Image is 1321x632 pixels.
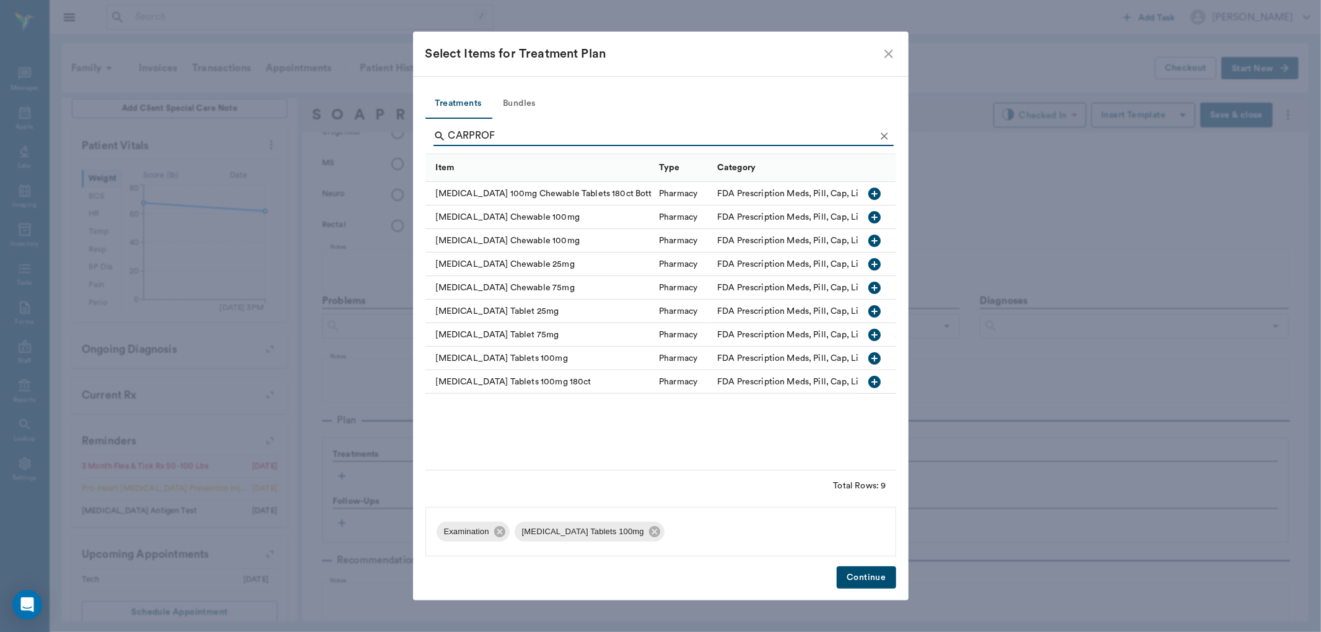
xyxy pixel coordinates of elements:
[659,282,697,294] div: Pharmacy
[437,526,497,538] span: Examination
[659,235,697,247] div: Pharmacy
[425,44,881,64] div: Select Items for Treatment Plan
[659,305,697,318] div: Pharmacy
[425,89,492,119] button: Treatments
[425,154,653,182] div: Item
[659,352,697,365] div: Pharmacy
[659,258,697,271] div: Pharmacy
[717,376,896,388] div: FDA Prescription Meds, Pill, Cap, Liquid, Etc.
[711,154,943,182] div: Category
[425,253,653,276] div: [MEDICAL_DATA] Chewable 25mg
[837,566,896,589] button: Continue
[12,590,42,620] div: Open Intercom Messenger
[717,305,896,318] div: FDA Prescription Meds, Pill, Cap, Liquid, Etc.
[425,370,653,394] div: [MEDICAL_DATA] Tablets 100mg 180ct
[425,323,653,347] div: [MEDICAL_DATA] Tablet 75mg
[717,150,756,185] div: Category
[875,127,894,145] button: Clear
[717,235,896,247] div: FDA Prescription Meds, Pill, Cap, Liquid, Etc.
[659,329,697,341] div: Pharmacy
[515,526,652,538] span: [MEDICAL_DATA] Tablets 100mg
[515,522,665,542] div: [MEDICAL_DATA] Tablets 100mg
[437,522,510,542] div: Examination
[717,188,896,200] div: FDA Prescription Meds, Pill, Cap, Liquid, Etc.
[425,300,653,323] div: [MEDICAL_DATA] Tablet 25mg
[653,154,711,182] div: Type
[425,229,653,253] div: [MEDICAL_DATA] Chewable 100mg
[881,46,896,61] button: close
[717,282,896,294] div: FDA Prescription Meds, Pill, Cap, Liquid, Etc.
[434,126,894,149] div: Search
[425,276,653,300] div: [MEDICAL_DATA] Chewable 75mg
[659,188,697,200] div: Pharmacy
[717,329,896,341] div: FDA Prescription Meds, Pill, Cap, Liquid, Etc.
[492,89,547,119] button: Bundles
[448,126,875,146] input: Find a treatment
[425,206,653,229] div: [MEDICAL_DATA] Chewable 100mg
[717,211,896,223] div: FDA Prescription Meds, Pill, Cap, Liquid, Etc.
[425,347,653,370] div: [MEDICAL_DATA] Tablets 100mg
[717,258,896,271] div: FDA Prescription Meds, Pill, Cap, Liquid, Etc.
[436,150,455,185] div: Item
[659,211,697,223] div: Pharmacy
[834,480,886,492] div: Total Rows: 9
[659,376,697,388] div: Pharmacy
[425,182,653,206] div: [MEDICAL_DATA] 100mg Chewable Tablets 180ct Bottle
[659,150,680,185] div: Type
[717,352,896,365] div: FDA Prescription Meds, Pill, Cap, Liquid, Etc.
